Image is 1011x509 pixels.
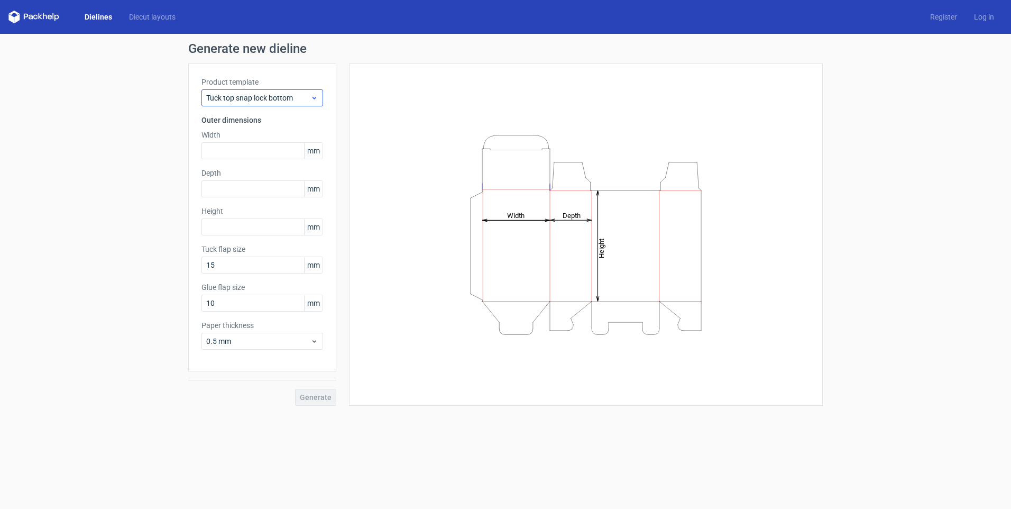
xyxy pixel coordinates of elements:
[304,295,323,311] span: mm
[966,12,1003,22] a: Log in
[201,130,323,140] label: Width
[304,257,323,273] span: mm
[563,211,581,219] tspan: Depth
[201,206,323,216] label: Height
[201,115,323,125] h3: Outer dimensions
[121,12,184,22] a: Diecut layouts
[201,282,323,293] label: Glue flap size
[201,244,323,254] label: Tuck flap size
[922,12,966,22] a: Register
[201,168,323,178] label: Depth
[206,336,310,347] span: 0.5 mm
[507,211,525,219] tspan: Width
[304,143,323,159] span: mm
[201,77,323,87] label: Product template
[188,42,823,55] h1: Generate new dieline
[304,181,323,197] span: mm
[598,238,605,258] tspan: Height
[304,219,323,235] span: mm
[201,320,323,331] label: Paper thickness
[76,12,121,22] a: Dielines
[206,93,310,103] span: Tuck top snap lock bottom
